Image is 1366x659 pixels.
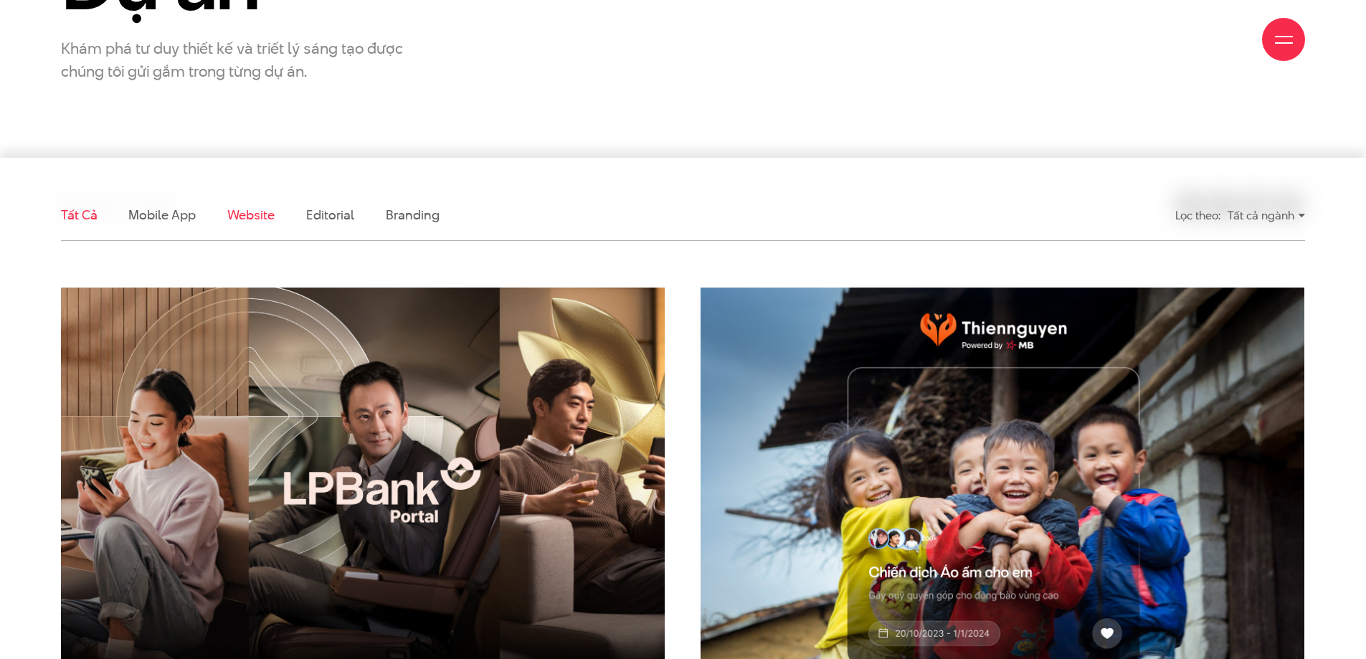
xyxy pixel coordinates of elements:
[1175,203,1220,228] div: Lọc theo:
[61,206,97,224] a: Tất cả
[306,206,354,224] a: Editorial
[386,206,439,224] a: Branding
[128,206,195,224] a: Mobile app
[1228,203,1305,228] div: Tất cả ngành
[227,206,275,224] a: Website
